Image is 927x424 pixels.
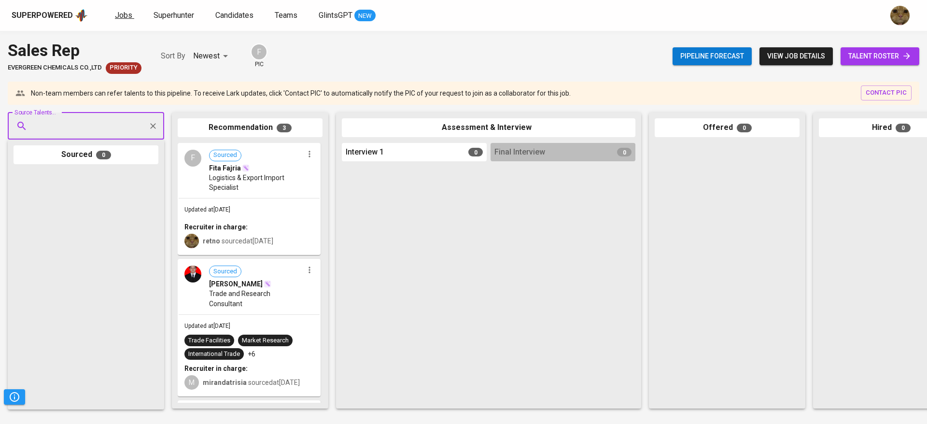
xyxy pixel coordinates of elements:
span: 0 [617,148,632,156]
span: Candidates [215,11,253,20]
button: view job details [759,47,833,65]
div: pic [251,43,267,69]
img: app logo [75,8,88,23]
a: Candidates [215,10,255,22]
div: New Job received from Demand Team [106,62,141,74]
b: mirandatrisia [203,379,247,386]
a: GlintsGPT NEW [319,10,376,22]
a: talent roster [841,47,919,65]
span: Updated at [DATE] [184,323,230,329]
span: Trade and Research Consultant [209,289,303,308]
p: +6 [248,349,255,359]
div: Sales Rep [8,39,141,62]
div: International Trade [188,350,240,359]
button: Open [159,125,161,127]
p: Sort By [161,50,185,62]
span: sourced at [DATE] [203,379,300,386]
b: Recruiter in charge: [184,223,248,231]
div: Superpowered [12,10,73,21]
div: Assessment & Interview [342,118,635,137]
img: magic_wand.svg [264,280,271,288]
span: Sourced [210,151,241,160]
span: Jobs [115,11,132,20]
span: Final Interview [494,147,545,158]
span: Teams [275,11,297,20]
span: NEW [354,11,376,21]
span: 0 [96,151,111,159]
span: EVERGREEN CHEMICALS CO.,LTD [8,63,102,72]
span: Updated at [DATE] [184,206,230,213]
p: Newest [193,50,220,62]
span: sourced at [DATE] [203,237,273,245]
span: Sourced [210,267,241,276]
div: FSourcedFita FajriaLogistics & Export Import SpecialistUpdated at[DATE]Recruiter in charge:retno ... [178,143,321,255]
div: F [184,150,201,167]
span: Pipeline forecast [680,50,744,62]
span: Superhunter [154,11,194,20]
span: 0 [468,148,483,156]
a: Teams [275,10,299,22]
p: Non-team members can refer talents to this pipeline. To receive Lark updates, click 'Contact PIC'... [31,88,571,98]
div: Sourced [14,145,158,164]
button: Clear [146,119,160,133]
div: Trade Facilities [188,336,230,345]
button: Pipeline Triggers [4,389,25,405]
span: view job details [767,50,825,62]
span: talent roster [848,50,912,62]
span: Priority [106,63,141,72]
div: Market Research [242,336,289,345]
img: ec6c0910-f960-4a00-a8f8-c5744e41279e.jpg [890,6,910,25]
span: Interview 1 [346,147,384,158]
span: [PERSON_NAME] [209,279,263,289]
img: ec6c0910-f960-4a00-a8f8-c5744e41279e.jpg [184,234,199,248]
div: Newest [193,47,231,65]
button: Pipeline forecast [673,47,752,65]
span: 3 [277,124,292,132]
img: magic_wand.svg [242,164,250,172]
span: GlintsGPT [319,11,352,20]
b: Recruiter in charge: [184,365,248,372]
span: 0 [896,124,911,132]
a: Jobs [115,10,134,22]
button: contact pic [861,85,912,100]
div: M [184,375,199,390]
div: Recommendation [178,118,323,137]
div: Sourced[PERSON_NAME]Trade and Research ConsultantUpdated at[DATE]Trade FacilitiesMarket ResearchI... [178,259,321,396]
span: Fita Fajria [209,163,241,173]
a: Superhunter [154,10,196,22]
b: retno [203,237,220,245]
a: Superpoweredapp logo [12,8,88,23]
img: 84af6ba8d39096190ba4d6eef23ba158.jpg [184,266,201,283]
div: F [251,43,267,60]
span: 0 [737,124,752,132]
span: contact pic [866,87,907,99]
span: Logistics & Export Import Specialist [209,173,303,192]
div: Offered [655,118,800,137]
